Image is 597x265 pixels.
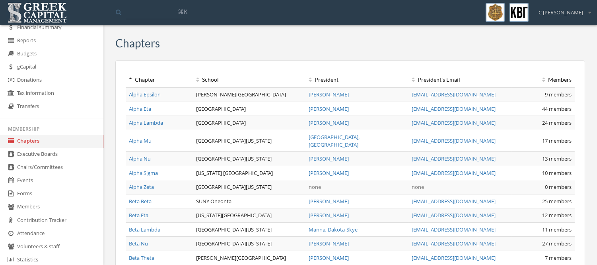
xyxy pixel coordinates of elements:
td: [GEOGRAPHIC_DATA][US_STATE] [193,130,305,151]
a: [PERSON_NAME] [309,254,349,261]
a: [EMAIL_ADDRESS][DOMAIN_NAME] [412,91,496,98]
td: [US_STATE][GEOGRAPHIC_DATA] [193,208,305,223]
div: President 's Email [412,76,509,84]
span: 13 members [542,155,572,162]
td: [GEOGRAPHIC_DATA][US_STATE] [193,222,305,237]
span: 0 members [545,183,572,190]
span: ⌘K [178,8,187,16]
span: 44 members [542,105,572,112]
a: [PERSON_NAME] [309,91,349,98]
span: 12 members [542,212,572,219]
a: Beta Beta [129,198,152,205]
a: [EMAIL_ADDRESS][DOMAIN_NAME] [412,155,496,162]
td: [US_STATE] [GEOGRAPHIC_DATA] [193,166,305,180]
span: C [PERSON_NAME] [539,9,583,16]
td: [GEOGRAPHIC_DATA][US_STATE] [193,152,305,166]
a: Alpha Eta [129,105,151,112]
td: SUNY Oneonta [193,194,305,208]
a: Alpha Epsilon [129,91,161,98]
span: 17 members [542,137,572,144]
td: [GEOGRAPHIC_DATA] [193,116,305,130]
span: none [309,183,321,190]
a: Beta Lambda [129,226,160,233]
span: 27 members [542,240,572,247]
a: [PERSON_NAME] [309,155,349,162]
a: Beta Theta [129,254,154,261]
a: [EMAIL_ADDRESS][DOMAIN_NAME] [412,198,496,205]
td: [GEOGRAPHIC_DATA] [193,102,305,116]
a: [PERSON_NAME] [309,119,349,126]
span: 9 members [545,91,572,98]
span: 11 members [542,226,572,233]
a: [PERSON_NAME] [309,169,349,177]
a: [EMAIL_ADDRESS][DOMAIN_NAME] [412,137,496,144]
a: Alpha Sigma [129,169,158,177]
span: 10 members [542,169,572,177]
a: [EMAIL_ADDRESS][DOMAIN_NAME] [412,226,496,233]
a: Beta Eta [129,212,148,219]
a: [EMAIL_ADDRESS][DOMAIN_NAME] [412,212,496,219]
span: 25 members [542,198,572,205]
a: Alpha Mu [129,137,152,144]
a: [GEOGRAPHIC_DATA], [GEOGRAPHIC_DATA] [309,133,360,148]
a: Alpha Nu [129,155,151,162]
a: [PERSON_NAME] [309,212,349,219]
div: School [196,76,302,84]
a: Alpha Lambda [129,119,163,126]
a: Alpha Zeta [129,183,154,190]
a: [EMAIL_ADDRESS][DOMAIN_NAME] [412,169,496,177]
a: [PERSON_NAME] [309,198,349,205]
a: Manna, Dakota-Skye [309,226,358,233]
a: [EMAIL_ADDRESS][DOMAIN_NAME] [412,119,496,126]
a: [PERSON_NAME] [309,240,349,247]
a: Beta Nu [129,240,148,247]
a: [EMAIL_ADDRESS][DOMAIN_NAME] [412,254,496,261]
div: Members [515,76,572,84]
div: President [309,76,406,84]
h3: Chapters [115,37,160,49]
span: none [412,183,424,190]
a: [EMAIL_ADDRESS][DOMAIN_NAME] [412,105,496,112]
td: [GEOGRAPHIC_DATA][US_STATE] [193,180,305,194]
span: 24 members [542,119,572,126]
td: [PERSON_NAME][GEOGRAPHIC_DATA] [193,87,305,102]
span: 7 members [545,254,572,261]
a: [PERSON_NAME] [309,105,349,112]
a: [EMAIL_ADDRESS][DOMAIN_NAME] [412,240,496,247]
div: C [PERSON_NAME] [533,3,591,16]
div: Chapter [129,76,190,84]
td: [GEOGRAPHIC_DATA][US_STATE] [193,237,305,251]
